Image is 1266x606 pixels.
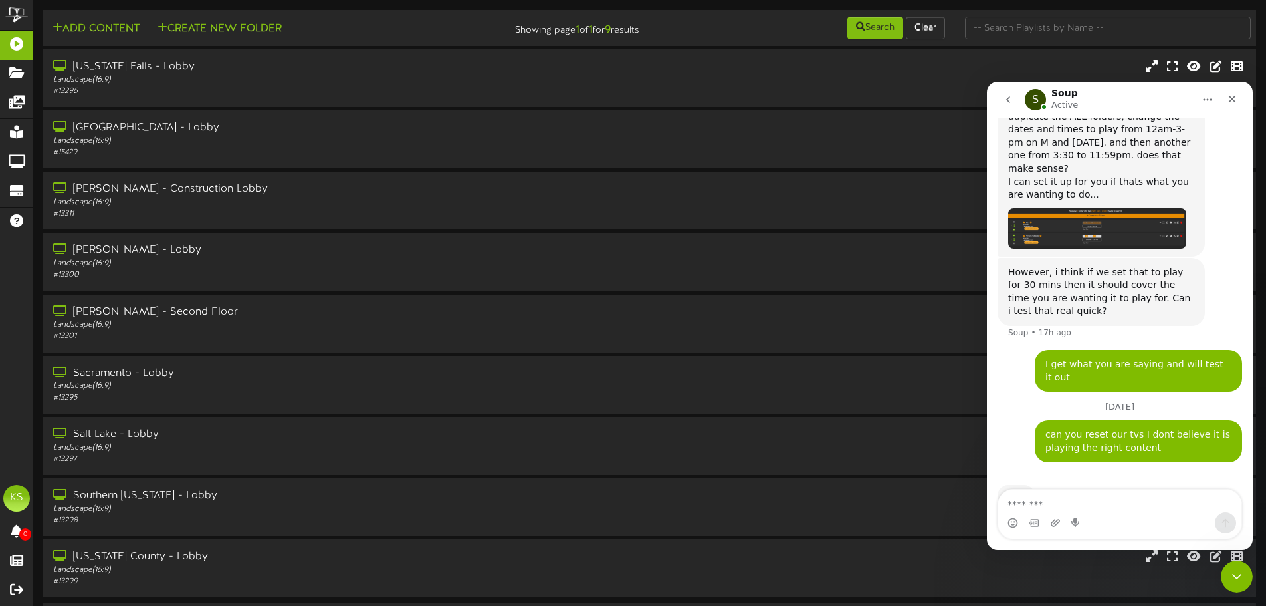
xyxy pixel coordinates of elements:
[53,488,538,504] div: Southern [US_STATE] - Lobby
[49,21,144,37] button: Add Content
[987,82,1253,550] iframe: Intercom live chat
[1221,561,1253,593] iframe: Intercom live chat
[53,305,538,320] div: [PERSON_NAME] - Second Floor
[576,24,580,36] strong: 1
[53,576,538,587] div: # 13299
[19,528,31,541] span: 0
[589,24,593,36] strong: 1
[53,392,538,404] div: # 13295
[53,380,538,392] div: Landscape ( 16:9 )
[53,319,538,331] div: Landscape ( 16:9 )
[53,366,538,381] div: Sacramento - Lobby
[605,24,611,36] strong: 9
[53,136,538,147] div: Landscape ( 16:9 )
[53,258,538,269] div: Landscape ( 16:9 )
[53,565,538,576] div: Landscape ( 16:9 )
[53,86,538,97] div: # 13296
[906,17,945,39] button: Clear
[446,15,649,38] div: Showing page of for results
[53,269,538,281] div: # 13300
[53,515,538,526] div: # 13298
[53,59,538,75] div: [US_STATE] Falls - Lobby
[53,427,538,442] div: Salt Lake - Lobby
[53,243,538,258] div: [PERSON_NAME] - Lobby
[53,120,538,136] div: [GEOGRAPHIC_DATA] - Lobby
[847,17,903,39] button: Search
[53,442,538,454] div: Landscape ( 16:9 )
[53,208,538,220] div: # 13311
[154,21,286,37] button: Create New Folder
[965,17,1251,39] input: -- Search Playlists by Name --
[53,182,538,197] div: [PERSON_NAME] - Construction Lobby
[53,331,538,342] div: # 13301
[53,504,538,515] div: Landscape ( 16:9 )
[53,197,538,208] div: Landscape ( 16:9 )
[53,454,538,465] div: # 13297
[53,549,538,565] div: [US_STATE] County - Lobby
[53,75,538,86] div: Landscape ( 16:9 )
[53,147,538,158] div: # 15429
[3,485,30,512] div: KS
